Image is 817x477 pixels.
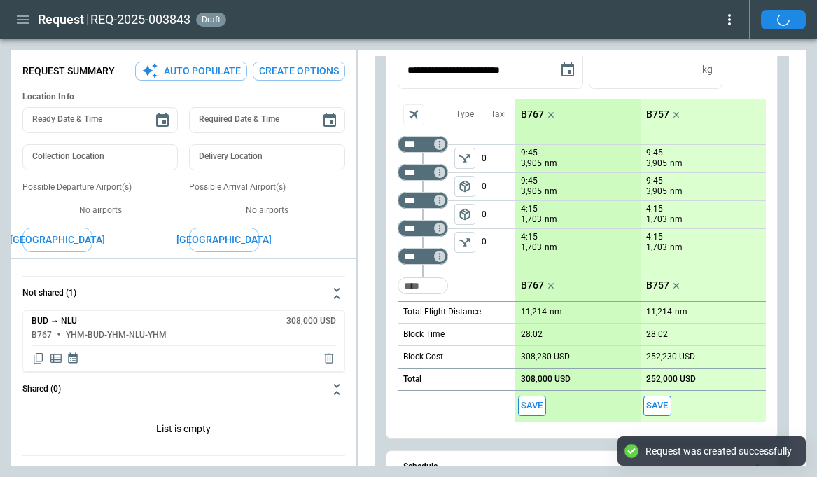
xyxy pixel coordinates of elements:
[545,158,557,170] p: nm
[22,289,76,298] h6: Not shared (1)
[521,374,571,385] p: 308,000 USD
[403,329,445,340] p: Block Time
[646,158,667,170] p: 3,905
[22,92,345,102] h6: Location Info
[554,56,582,84] button: Choose date, selected date is Sep 17, 2025
[670,186,683,198] p: nm
[66,331,167,340] h6: YHM-BUD-YHM-NLU-YHM
[22,181,178,193] p: Possible Departure Airport(s)
[403,104,424,125] span: Aircraft selection
[454,176,475,197] span: Type of sector
[670,214,683,226] p: nm
[521,214,542,226] p: 1,703
[482,201,515,228] p: 0
[398,248,448,265] div: Too short
[322,352,336,366] span: Delete quote
[521,279,544,291] p: B767
[32,317,77,326] h6: BUD → NLU
[32,352,46,366] span: Copy quote content
[518,396,546,416] button: Save
[646,204,663,214] p: 4:15
[403,306,481,318] p: Total Flight Distance
[22,65,115,77] p: Request Summary
[482,145,515,172] p: 0
[22,385,61,394] h6: Shared (0)
[646,186,667,198] p: 3,905
[458,179,472,193] span: package_2
[545,214,557,226] p: nm
[22,205,178,216] p: No airports
[521,148,538,158] p: 9:45
[454,232,475,253] button: left aligned
[521,232,538,242] p: 4:15
[22,277,345,310] button: Not shared (1)
[643,396,671,416] span: Save this aircraft quote and copy details to clipboard
[521,242,542,254] p: 1,703
[521,176,538,186] p: 9:45
[545,186,557,198] p: nm
[398,192,448,209] div: Too short
[521,204,538,214] p: 4:15
[22,406,345,455] p: List is empty
[22,373,345,406] button: Shared (0)
[22,310,345,372] div: Not shared (1)
[454,148,475,169] span: Type of sector
[286,317,336,326] h6: 308,000 USD
[454,176,475,197] button: left aligned
[482,229,515,256] p: 0
[646,329,668,340] p: 28:02
[521,352,570,362] p: 308,280 USD
[189,205,344,216] p: No airports
[398,164,448,181] div: Too short
[670,242,683,254] p: nm
[521,329,543,340] p: 28:02
[90,11,190,28] h2: REQ-2025-003843
[32,331,52,340] h6: B767
[454,148,475,169] button: left aligned
[22,406,345,455] div: Not shared (1)
[545,242,557,254] p: nm
[403,351,443,363] p: Block Cost
[702,64,713,76] p: kg
[646,279,669,291] p: B757
[646,148,663,158] p: 9:45
[199,15,223,25] span: draft
[49,352,63,366] span: Display detailed quote content
[646,242,667,254] p: 1,703
[646,176,663,186] p: 9:45
[646,374,696,385] p: 252,000 USD
[148,106,176,134] button: Choose date
[521,186,542,198] p: 3,905
[454,204,475,225] span: Type of sector
[521,307,547,317] p: 11,214
[398,136,448,153] div: Too short
[643,396,671,416] button: Save
[521,109,544,120] p: B767
[515,99,766,422] div: scrollable content
[403,462,438,471] h6: Schedule
[646,109,669,120] p: B757
[456,109,474,120] p: Type
[646,232,663,242] p: 4:15
[670,158,683,170] p: nm
[135,62,247,81] button: Auto Populate
[458,207,472,221] span: package_2
[646,307,672,317] p: 11,214
[398,220,448,237] div: Too short
[189,228,259,252] button: [GEOGRAPHIC_DATA]
[675,306,687,318] p: nm
[454,204,475,225] button: left aligned
[518,396,546,416] span: Save this aircraft quote and copy details to clipboard
[253,62,345,81] button: Create Options
[454,232,475,253] span: Type of sector
[491,109,506,120] p: Taxi
[550,306,562,318] p: nm
[316,106,344,134] button: Choose date
[398,277,448,294] div: Too short
[38,11,84,28] h1: Request
[645,445,792,457] div: Request was created successfully
[22,228,92,252] button: [GEOGRAPHIC_DATA]
[189,181,344,193] p: Possible Arrival Airport(s)
[521,158,542,170] p: 3,905
[482,173,515,200] p: 0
